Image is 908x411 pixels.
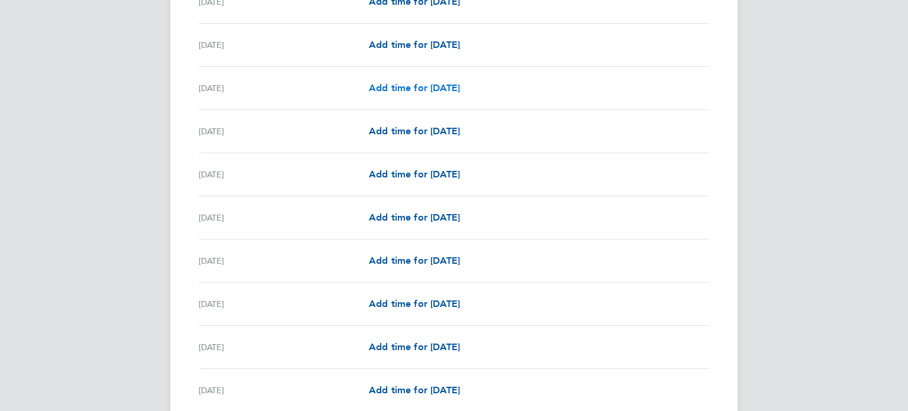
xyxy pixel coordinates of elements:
a: Add time for [DATE] [369,254,460,268]
span: Add time for [DATE] [369,125,460,137]
div: [DATE] [199,167,369,182]
div: [DATE] [199,383,369,397]
div: [DATE] [199,38,369,52]
div: [DATE] [199,124,369,138]
a: Add time for [DATE] [369,340,460,354]
div: [DATE] [199,211,369,225]
a: Add time for [DATE] [369,38,460,52]
span: Add time for [DATE] [369,341,460,352]
div: [DATE] [199,340,369,354]
a: Add time for [DATE] [369,297,460,311]
div: [DATE] [199,81,369,95]
div: [DATE] [199,297,369,311]
span: Add time for [DATE] [369,169,460,180]
span: Add time for [DATE] [369,39,460,50]
a: Add time for [DATE] [369,167,460,182]
a: Add time for [DATE] [369,383,460,397]
a: Add time for [DATE] [369,124,460,138]
span: Add time for [DATE] [369,384,460,396]
span: Add time for [DATE] [369,82,460,93]
a: Add time for [DATE] [369,81,460,95]
span: Add time for [DATE] [369,212,460,223]
span: Add time for [DATE] [369,298,460,309]
a: Add time for [DATE] [369,211,460,225]
span: Add time for [DATE] [369,255,460,266]
div: [DATE] [199,254,369,268]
